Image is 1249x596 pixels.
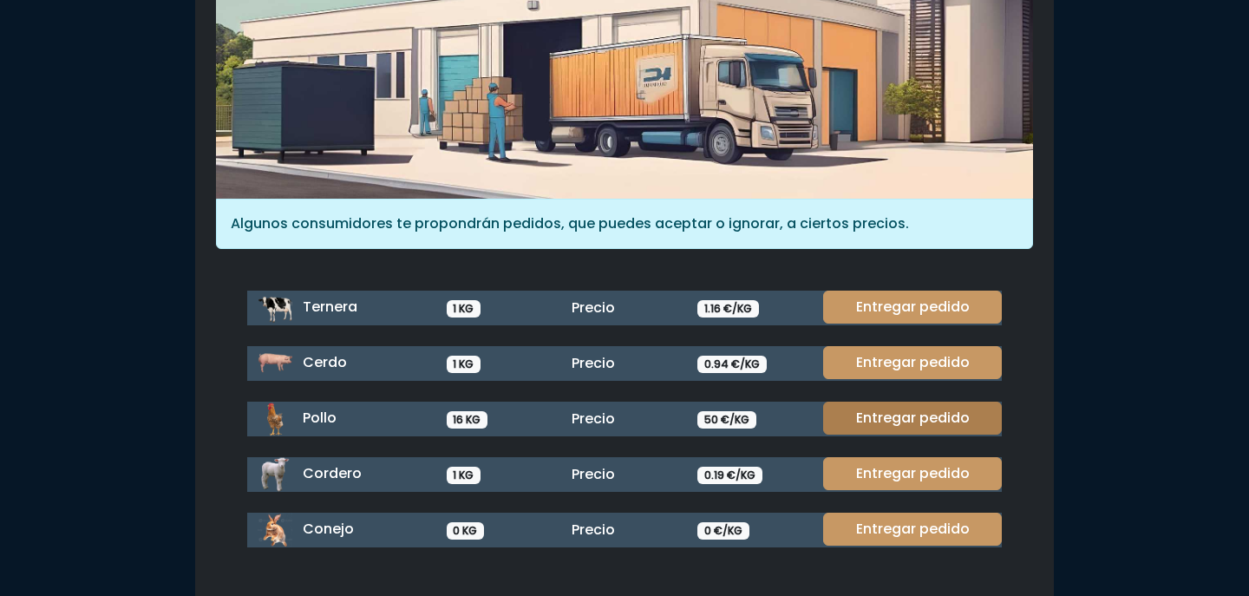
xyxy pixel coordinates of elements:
[303,297,357,317] span: Ternera
[823,346,1002,379] a: Entregar pedido
[303,352,347,372] span: Cerdo
[561,298,687,318] div: Precio
[697,467,762,484] span: 0.19 €/KG
[561,464,687,485] div: Precio
[258,513,292,547] img: conejo.png
[258,402,292,436] img: pollo.png
[303,463,362,483] span: Cordero
[697,411,756,429] span: 50 €/KG
[447,300,481,318] span: 1 KG
[697,300,759,318] span: 1.16 €/KG
[447,467,481,484] span: 1 KG
[823,291,1002,324] a: Entregar pedido
[447,356,481,373] span: 1 KG
[561,520,687,540] div: Precio
[697,522,749,540] span: 0 €/KG
[447,411,488,429] span: 16 KG
[258,457,292,492] img: cordero.png
[216,199,1033,249] div: Algunos consumidores te propondrán pedidos, que puedes aceptar o ignorar, a ciertos precios.
[697,356,767,373] span: 0.94 €/KG
[823,402,1002,435] a: Entregar pedido
[303,519,354,539] span: Conejo
[258,346,292,381] img: cerdo.png
[303,408,337,428] span: Pollo
[447,522,485,540] span: 0 KG
[823,513,1002,546] a: Entregar pedido
[258,291,292,325] img: ternera.png
[823,457,1002,490] a: Entregar pedido
[561,409,687,429] div: Precio
[561,353,687,374] div: Precio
